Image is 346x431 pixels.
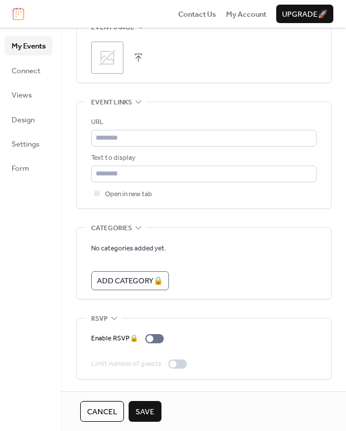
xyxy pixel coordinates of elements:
span: RSVP [91,313,108,325]
span: Contact Us [178,9,216,20]
img: logo [13,8,24,20]
button: Save [129,401,161,422]
span: Event image [91,22,134,33]
span: Form [12,163,29,174]
a: Design [5,110,52,129]
a: Contact Us [178,8,216,20]
span: Categories [91,223,132,234]
span: Design [12,114,35,126]
a: Views [5,85,52,104]
button: Cancel [80,401,124,422]
div: Limit number of guests [91,358,161,370]
span: Save [136,406,155,418]
span: My Account [226,9,266,20]
a: My Account [226,8,266,20]
span: Cancel [87,406,117,418]
a: Settings [5,134,52,153]
div: URL [91,117,314,128]
span: Open in new tab [105,189,152,200]
div: Text to display [91,152,314,164]
span: Connect [12,65,40,77]
span: Views [12,89,32,101]
a: My Events [5,36,52,55]
span: No categories added yet. [91,243,166,254]
span: Settings [12,138,39,150]
span: Upgrade 🚀 [282,9,328,20]
span: Event links [91,97,132,108]
a: Form [5,159,52,177]
span: My Events [12,40,46,52]
div: ; [91,42,123,74]
button: Upgrade🚀 [276,5,333,23]
a: Connect [5,61,52,80]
